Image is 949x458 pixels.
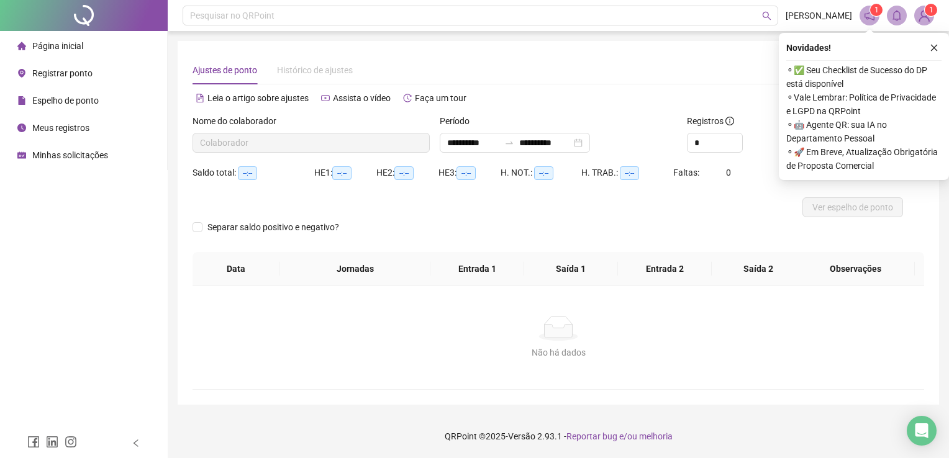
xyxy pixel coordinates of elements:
span: --:-- [332,166,352,180]
sup: Atualize o seu contato no menu Meus Dados [925,4,937,16]
span: Faça um tour [415,93,466,103]
th: Entrada 1 [430,252,524,286]
span: notification [864,10,875,21]
div: HE 3: [438,166,501,180]
span: Minhas solicitações [32,150,108,160]
th: Saída 2 [712,252,806,286]
span: home [17,42,26,50]
span: to [504,138,514,148]
span: linkedin [46,436,58,448]
span: info-circle [725,117,734,125]
div: Não há dados [207,346,909,359]
span: Novidades ! [786,41,831,55]
span: Observações [806,262,905,276]
span: Versão [508,431,535,441]
span: clock-circle [17,123,26,132]
span: youtube [321,94,330,102]
span: Leia o artigo sobre ajustes [207,93,309,103]
span: instagram [65,436,77,448]
span: Registros [687,114,734,128]
span: bell [891,10,902,21]
span: --:-- [456,166,476,180]
label: Nome do colaborador [193,114,284,128]
span: environment [17,69,26,78]
span: search [762,11,771,20]
span: 1 [874,6,879,14]
span: ⚬ 🤖 Agente QR: sua IA no Departamento Pessoal [786,118,942,145]
div: Saldo total: [193,166,314,180]
span: close [930,43,938,52]
span: 1 [929,6,933,14]
span: --:-- [534,166,553,180]
span: ⚬ 🚀 Em Breve, Atualização Obrigatória de Proposta Comercial [786,145,942,173]
span: Separar saldo positivo e negativo? [202,220,344,234]
span: Espelho de ponto [32,96,99,106]
span: Meus registros [32,123,89,133]
span: facebook [27,436,40,448]
th: Data [193,252,280,286]
span: Faltas: [673,168,701,177]
span: swap-right [504,138,514,148]
th: Observações [796,252,915,286]
span: 0 [726,168,731,177]
span: schedule [17,151,26,159]
span: Histórico de ajustes [277,65,353,75]
span: --:-- [620,166,639,180]
span: [PERSON_NAME] [786,9,852,22]
span: Ajustes de ponto [193,65,257,75]
span: --:-- [394,166,414,180]
span: Registrar ponto [32,68,93,78]
span: left [132,439,140,447]
div: HE 1: [314,166,376,180]
button: Ver espelho de ponto [802,197,903,217]
div: H. NOT.: [501,166,581,180]
th: Entrada 2 [618,252,712,286]
sup: 1 [870,4,883,16]
footer: QRPoint © 2025 - 2.93.1 - [168,415,949,458]
span: --:-- [238,166,257,180]
span: ⚬ Vale Lembrar: Política de Privacidade e LGPD na QRPoint [786,91,942,118]
span: file [17,96,26,105]
th: Jornadas [280,252,431,286]
span: history [403,94,412,102]
div: Open Intercom Messenger [907,416,937,446]
label: Período [440,114,478,128]
img: 92757 [915,6,933,25]
th: Saída 1 [524,252,618,286]
span: file-text [196,94,204,102]
span: Assista o vídeo [333,93,391,103]
div: HE 2: [376,166,438,180]
span: ⚬ ✅ Seu Checklist de Sucesso do DP está disponível [786,63,942,91]
div: H. TRAB.: [581,166,673,180]
span: Página inicial [32,41,83,51]
span: Reportar bug e/ou melhoria [566,431,673,441]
